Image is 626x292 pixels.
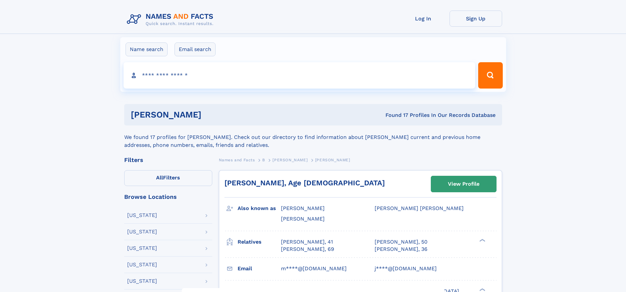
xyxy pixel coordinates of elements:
div: Found 17 Profiles In Our Records Database [293,112,496,119]
h3: Email [238,263,281,274]
h3: Relatives [238,236,281,248]
span: [PERSON_NAME] [281,205,325,211]
a: Names and Facts [219,156,255,164]
a: [PERSON_NAME] [272,156,308,164]
div: [US_STATE] [127,279,157,284]
a: Sign Up [450,11,502,27]
h3: Also known as [238,203,281,214]
label: Email search [174,42,216,56]
div: We found 17 profiles for [PERSON_NAME]. Check out our directory to find information about [PERSON... [124,125,502,149]
a: B [262,156,265,164]
div: Browse Locations [124,194,212,200]
div: Filters [124,157,212,163]
span: All [156,174,163,181]
span: [PERSON_NAME] [PERSON_NAME] [375,205,464,211]
span: [PERSON_NAME] [315,158,350,162]
h1: [PERSON_NAME] [131,111,293,119]
a: [PERSON_NAME], Age [DEMOGRAPHIC_DATA] [224,179,385,187]
a: View Profile [431,176,496,192]
span: B [262,158,265,162]
button: Search Button [478,62,502,89]
span: [PERSON_NAME] [281,216,325,222]
div: [US_STATE] [127,262,157,267]
a: [PERSON_NAME], 41 [281,238,333,246]
a: [PERSON_NAME], 36 [375,246,428,253]
span: [PERSON_NAME] [272,158,308,162]
img: Logo Names and Facts [124,11,219,28]
div: ❯ [478,238,486,242]
input: search input [124,62,475,89]
div: View Profile [448,176,479,192]
a: [PERSON_NAME], 50 [375,238,428,246]
a: Log In [397,11,450,27]
label: Filters [124,170,212,186]
div: [US_STATE] [127,213,157,218]
div: ❯ [478,287,486,292]
div: [US_STATE] [127,246,157,251]
label: Name search [126,42,168,56]
a: [PERSON_NAME], 69 [281,246,334,253]
div: [US_STATE] [127,229,157,234]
